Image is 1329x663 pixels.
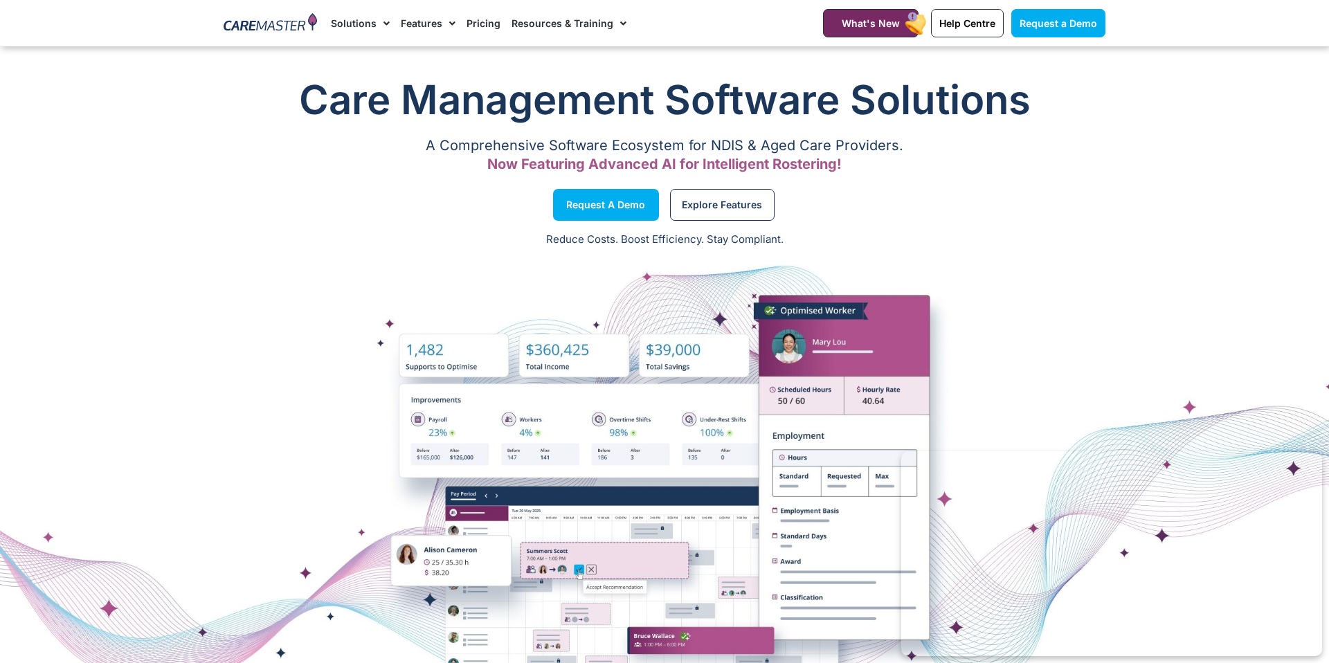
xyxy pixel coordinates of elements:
img: CareMaster Logo [224,13,317,34]
iframe: Popup CTA [901,451,1322,656]
span: What's New [842,17,900,29]
a: Request a Demo [553,189,659,221]
a: Explore Features [670,189,775,221]
span: Request a Demo [1020,17,1097,29]
a: Request a Demo [1011,9,1105,37]
span: Explore Features [682,201,762,208]
h1: Care Management Software Solutions [224,72,1105,127]
p: Reduce Costs. Boost Efficiency. Stay Compliant. [8,232,1321,248]
a: What's New [823,9,919,37]
span: Now Featuring Advanced AI for Intelligent Rostering! [487,156,842,172]
span: Help Centre [939,17,995,29]
span: Request a Demo [566,201,645,208]
p: A Comprehensive Software Ecosystem for NDIS & Aged Care Providers. [224,141,1105,150]
a: Help Centre [931,9,1004,37]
